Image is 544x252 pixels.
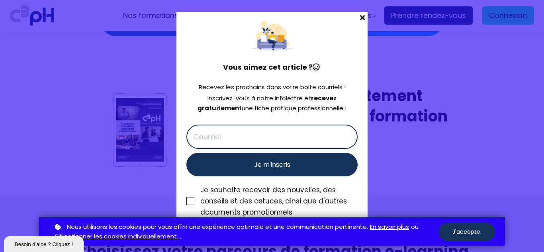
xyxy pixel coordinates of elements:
a: En savoir plus [370,222,409,232]
div: Recevez les prochains dans votre boite courriels ! [186,82,358,92]
div: Je souhaite recevoir des nouvelles, des conseils et des astuces, ainsi que d'autres documents pro... [200,184,358,218]
button: J'accepte. [439,223,495,241]
strong: recevez [311,94,337,102]
input: Courriel [186,125,358,149]
span: Nous utilisons les cookies pour vous offrir une expérience optimale et une communication pertinente. [67,222,368,232]
p: ou . [53,222,439,242]
strong: gratuitement [198,104,242,112]
div: Inscrivez-vous à notre infolettre et une fiche pratique professionnelle ! [186,94,358,113]
button: Je m'inscris [186,153,358,176]
span: Je m'inscris [254,160,290,170]
h4: Vous aimez cet article ? [186,62,358,73]
a: Sélectionner les cookies individuellement. [55,232,178,242]
iframe: chat widget [4,234,85,252]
